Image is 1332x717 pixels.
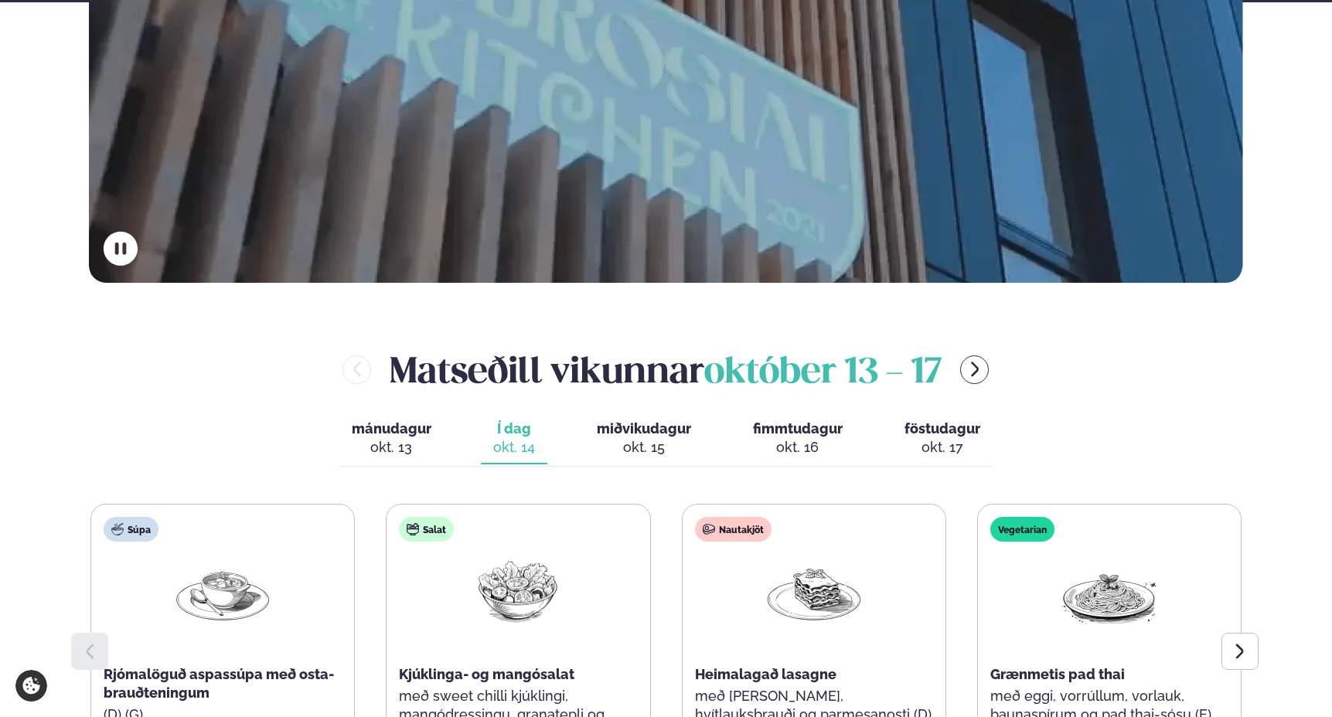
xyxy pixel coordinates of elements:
span: Heimalagað lasagne [695,666,836,682]
img: salad.svg [407,523,419,535]
div: okt. 15 [597,438,691,457]
span: föstudagur [904,420,980,437]
img: soup.svg [111,523,124,535]
span: mánudagur [352,420,431,437]
span: Rjómalöguð aspassúpa með osta-brauðteningum [104,666,334,701]
img: beef.svg [703,523,715,535]
div: Salat [399,517,454,542]
span: Grænmetis pad thai [990,666,1125,682]
div: Vegetarian [990,517,1054,542]
span: fimmtudagur [753,420,843,437]
button: föstudagur okt. 17 [892,413,993,464]
div: okt. 16 [753,438,843,457]
img: Lasagna.png [765,554,864,626]
button: menu-btn-left [342,355,371,384]
img: Spagetti.png [1060,554,1159,626]
button: miðvikudagur okt. 15 [584,413,703,464]
div: okt. 17 [904,438,980,457]
div: okt. 14 [493,438,535,457]
span: október 13 - 17 [704,356,942,390]
a: Cookie settings [15,670,47,702]
h2: Matseðill vikunnar [390,345,942,395]
div: okt. 13 [352,438,431,457]
button: menu-btn-right [960,355,989,384]
div: Súpa [104,517,158,542]
button: mánudagur okt. 13 [339,413,444,464]
div: Nautakjöt [695,517,772,542]
span: Í dag [493,420,535,438]
button: Í dag okt. 14 [481,413,547,464]
img: Salad.png [468,554,567,626]
span: Kjúklinga- og mangósalat [399,666,574,682]
span: miðvikudagur [597,420,691,437]
img: Soup.png [173,554,272,626]
button: fimmtudagur okt. 16 [741,413,855,464]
